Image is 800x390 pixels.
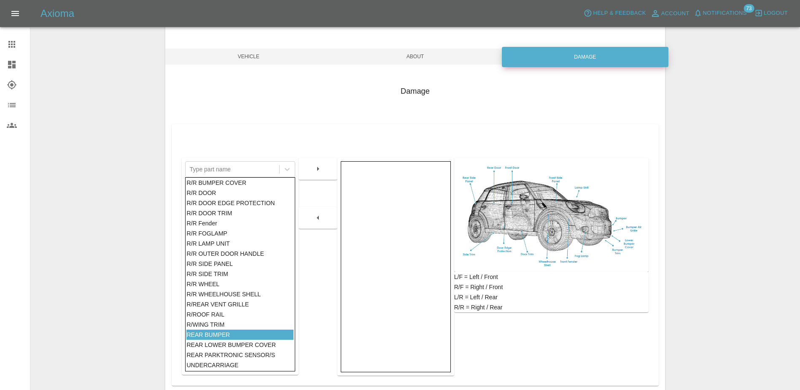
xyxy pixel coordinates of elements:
[165,49,332,65] span: Vehicle
[332,49,498,65] span: About
[764,8,788,18] span: Logout
[752,7,790,20] button: Logout
[186,360,294,370] div: UNDERCARRIAGE
[502,47,668,67] div: Damage
[5,3,25,24] button: Open drawer
[186,350,294,360] div: REAR PARKTRONIC SENSOR/S
[186,269,294,279] div: R/R SIDE TRIM
[661,9,690,19] span: Account
[454,272,649,312] div: L/F = Left / Front R/F = Right / Front L/R = Left / Rear R/R = Right / Rear
[703,8,747,18] span: Notifications
[186,208,294,218] div: R/R DOOR TRIM
[186,340,294,350] div: REAR LOWER BUMPER COVER
[186,249,294,259] div: R/R OUTER DOOR HANDLE
[593,8,646,18] span: Help & Feedback
[186,188,294,198] div: R/R DOOR
[186,198,294,208] div: R/R DOOR EDGE PROTECTION
[40,7,74,20] h5: Axioma
[186,238,294,249] div: R/R LAMP UNIT
[498,49,665,65] span: Damage
[186,309,294,320] div: R/ROOF RAIL
[186,218,294,228] div: R/R Fender
[692,7,749,20] button: Notifications
[186,289,294,299] div: R/R WHEELHOUSE SHELL
[648,7,692,20] a: Account
[186,320,294,330] div: R/WING TRIM
[186,279,294,289] div: R/R WHEEL
[582,7,648,20] button: Help & Feedback
[172,86,659,97] h4: Damage
[458,161,645,268] img: car
[186,228,294,238] div: R/R FOGLAMP
[186,178,294,188] div: R/R BUMPER COVER
[186,330,294,340] div: REAR BUMPER
[743,4,754,13] span: 73
[186,259,294,269] div: R/R SIDE PANEL
[186,299,294,309] div: R/REAR VENT GRILLE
